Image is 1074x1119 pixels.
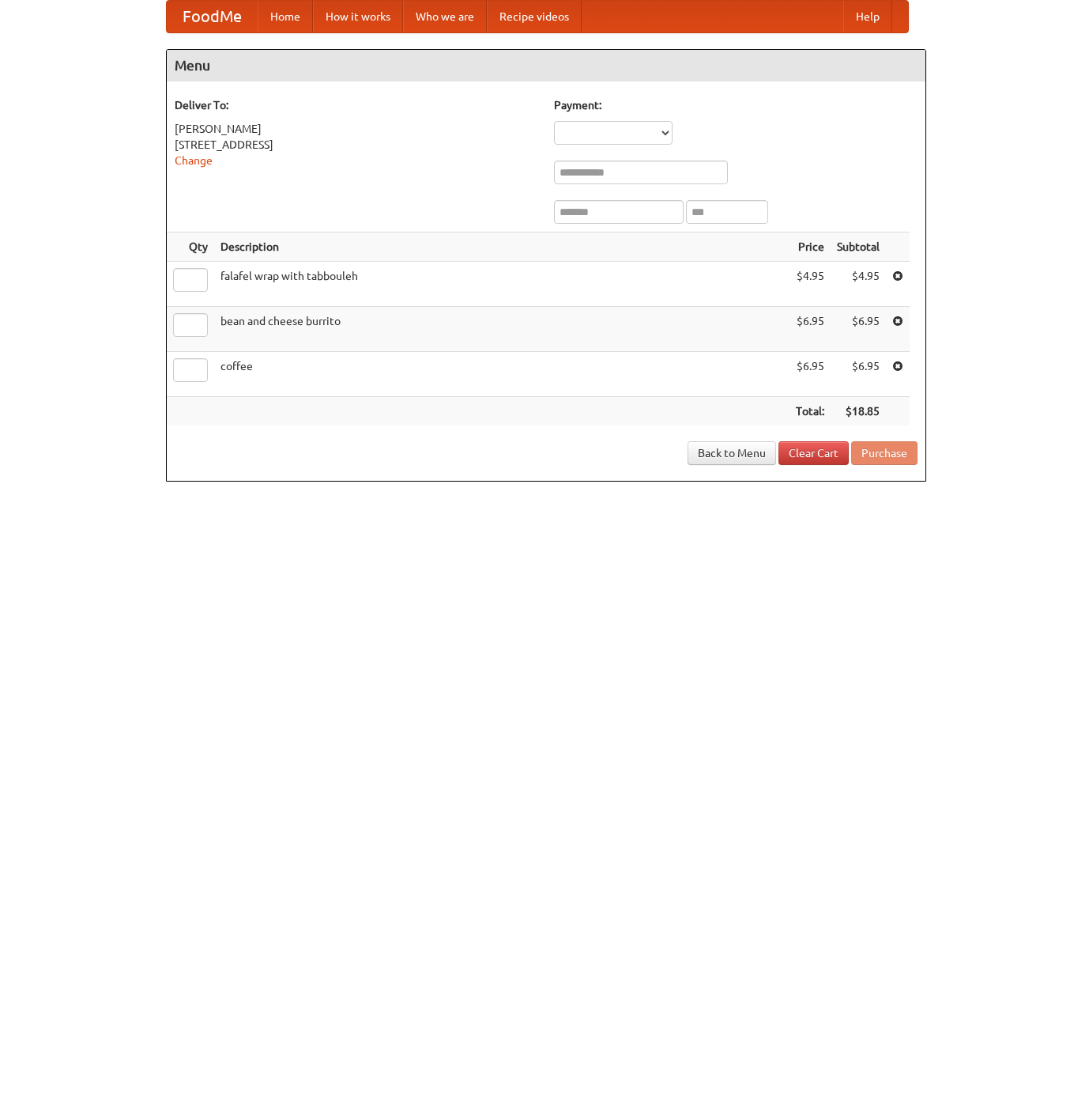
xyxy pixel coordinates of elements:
[167,50,925,81] h4: Menu
[167,232,214,262] th: Qty
[214,232,789,262] th: Description
[313,1,403,32] a: How it works
[175,121,538,137] div: [PERSON_NAME]
[175,97,538,113] h5: Deliver To:
[843,1,892,32] a: Help
[554,97,918,113] h5: Payment:
[831,352,886,397] td: $6.95
[789,262,831,307] td: $4.95
[789,307,831,352] td: $6.95
[831,397,886,426] th: $18.85
[403,1,487,32] a: Who we are
[167,1,258,32] a: FoodMe
[789,352,831,397] td: $6.95
[778,441,849,465] a: Clear Cart
[214,262,789,307] td: falafel wrap with tabbouleh
[851,441,918,465] button: Purchase
[175,137,538,153] div: [STREET_ADDRESS]
[831,262,886,307] td: $4.95
[831,232,886,262] th: Subtotal
[214,307,789,352] td: bean and cheese burrito
[688,441,776,465] a: Back to Menu
[175,154,213,167] a: Change
[258,1,313,32] a: Home
[487,1,582,32] a: Recipe videos
[789,397,831,426] th: Total:
[789,232,831,262] th: Price
[831,307,886,352] td: $6.95
[214,352,789,397] td: coffee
